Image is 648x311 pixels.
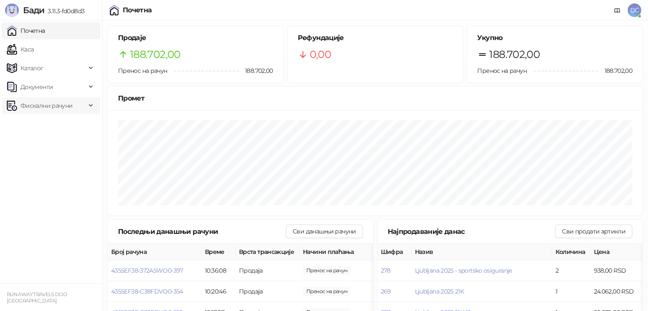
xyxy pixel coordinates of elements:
[598,66,632,75] span: 188.702,00
[7,41,34,58] a: Каса
[303,287,351,296] span: 18.000,00
[552,244,590,260] th: Количина
[7,22,45,39] a: Почетна
[552,260,590,281] td: 2
[381,288,391,295] button: 269
[236,260,300,281] td: Продаја
[202,260,236,281] td: 10:36:08
[202,244,236,260] th: Време
[477,67,526,75] span: Пренос на рачун
[477,33,632,43] h5: Укупно
[108,244,202,260] th: Број рачуна
[555,225,632,238] button: Сви продати артикли
[111,288,183,295] button: 4355EF38-C38FDVO0-354
[118,93,632,104] div: Промет
[123,7,152,14] div: Почетна
[300,244,385,260] th: Начини плаћања
[44,7,84,15] span: 3.11.3-fd0d8d3
[20,97,72,114] span: Фискални рачуни
[298,33,453,43] h5: Рефундације
[5,3,19,17] img: Logo
[381,267,391,274] button: 278
[118,33,273,43] h5: Продаје
[388,226,556,237] div: Најпродаваније данас
[552,281,590,302] td: 1
[415,267,512,274] button: Ljubljana 2025 - sportsko osiguranje
[415,288,464,295] button: Ljubljana 2025 21K
[7,291,67,304] small: RUN AWAY TRAVELS DOO [GEOGRAPHIC_DATA]
[236,281,300,302] td: Продаја
[118,226,286,237] div: Последњи данашњи рачуни
[628,3,641,17] span: DĆ
[20,60,43,77] span: Каталог
[23,5,44,15] span: Бади
[611,3,624,17] a: Документација
[20,78,53,95] span: Документи
[202,281,236,302] td: 10:20:46
[303,266,351,275] span: 13.888,00
[310,46,331,63] span: 0,00
[489,46,540,63] span: 188.702,00
[286,225,363,238] button: Сви данашњи рачуни
[236,244,300,260] th: Врста трансакције
[412,244,552,260] th: Назив
[239,66,273,75] span: 188.702,00
[118,67,167,75] span: Пренос на рачун
[111,267,183,274] button: 4355EF38-372A5WO0-397
[130,46,181,63] span: 188.702,00
[377,244,412,260] th: Шифра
